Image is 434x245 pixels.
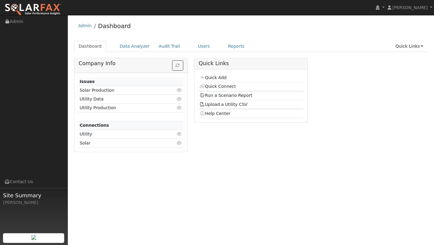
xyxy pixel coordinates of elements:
a: Admin [78,23,92,28]
i: Click to view [177,132,182,136]
h5: Quick Links [199,60,303,67]
i: Click to view [177,106,182,110]
a: Run a Scenario Report [200,93,252,98]
td: Solar [79,139,166,148]
img: retrieve [31,235,36,240]
a: Help Center [200,111,230,116]
a: Data Analyzer [115,41,154,52]
td: Utility [79,130,166,138]
img: SolarFax [5,3,61,16]
a: Reports [224,41,249,52]
i: Click to view [177,88,182,92]
h5: Company Info [79,60,183,67]
span: [PERSON_NAME] [392,5,428,10]
div: [PERSON_NAME] [3,199,64,206]
a: Quick Connect [200,84,236,89]
a: Audit Trail [154,41,184,52]
i: Click to view [177,97,182,101]
strong: Connections [80,123,109,128]
i: Click to view [177,141,182,145]
span: Site Summary [3,191,64,199]
strong: Issues [80,79,95,84]
a: Quick Add [200,75,226,80]
a: Dashboard [74,41,106,52]
td: Utility Data [79,95,166,103]
a: Dashboard [98,22,131,30]
a: Upload a Utility CSV [200,102,247,107]
a: Users [193,41,215,52]
a: Quick Links [391,41,428,52]
td: Solar Production [79,86,166,95]
td: Utility Production [79,103,166,112]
